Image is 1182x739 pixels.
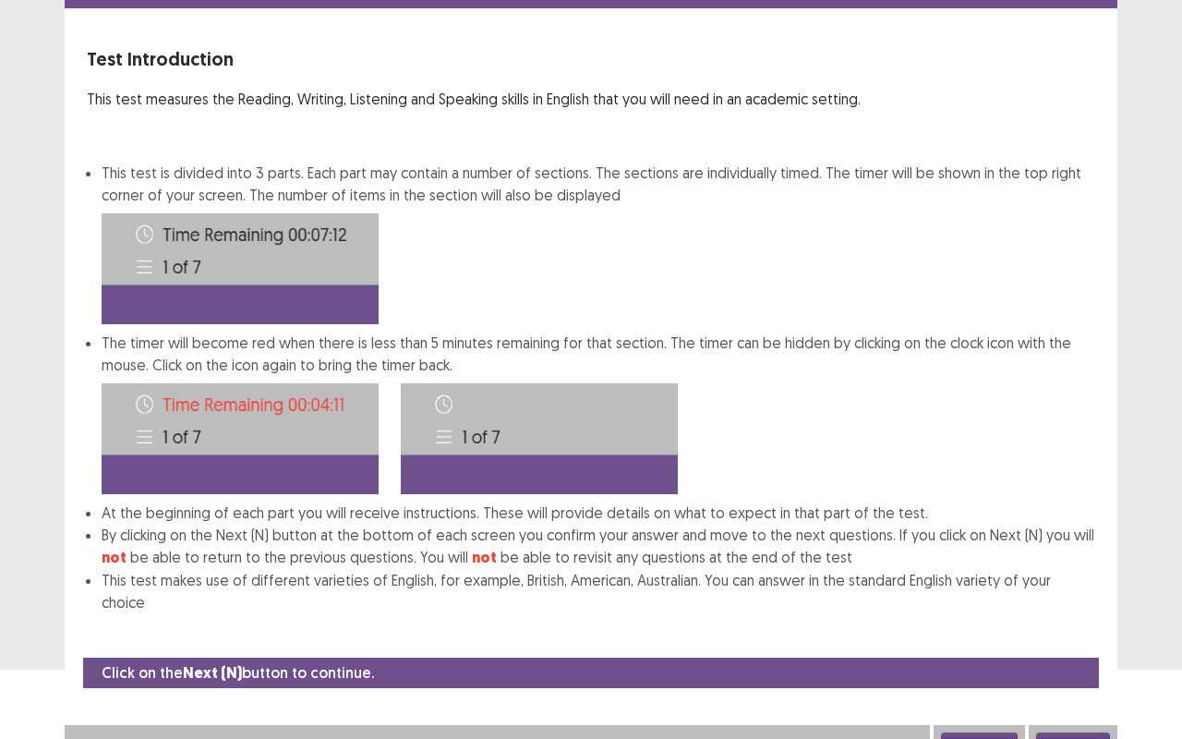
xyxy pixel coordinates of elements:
[401,383,678,494] img: Time-image
[87,88,1095,110] p: This test measures the Reading, Writing, Listening and Speaking skills in English that you will n...
[102,548,127,567] strong: not
[102,383,379,494] img: Time-image
[102,213,379,324] img: Time-image
[102,569,1095,613] li: This test makes use of different varieties of English, for example, British, American, Australian...
[102,162,1095,324] li: This test is divided into 3 parts. Each part may contain a number of sections. The sections are i...
[87,45,1095,73] p: Test Introduction
[102,332,1095,502] li: The timer will become red when there is less than 5 minutes remaining for that section. The timer...
[472,548,497,567] strong: not
[102,502,1095,524] li: At the beginning of each part you will receive instructions. These will provide details on what t...
[102,661,374,684] p: Click on the button to continue.
[102,524,1095,569] li: By clicking on the Next (N) button at the bottom of each screen you confirm your answer and move ...
[183,663,242,683] strong: Next (N)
